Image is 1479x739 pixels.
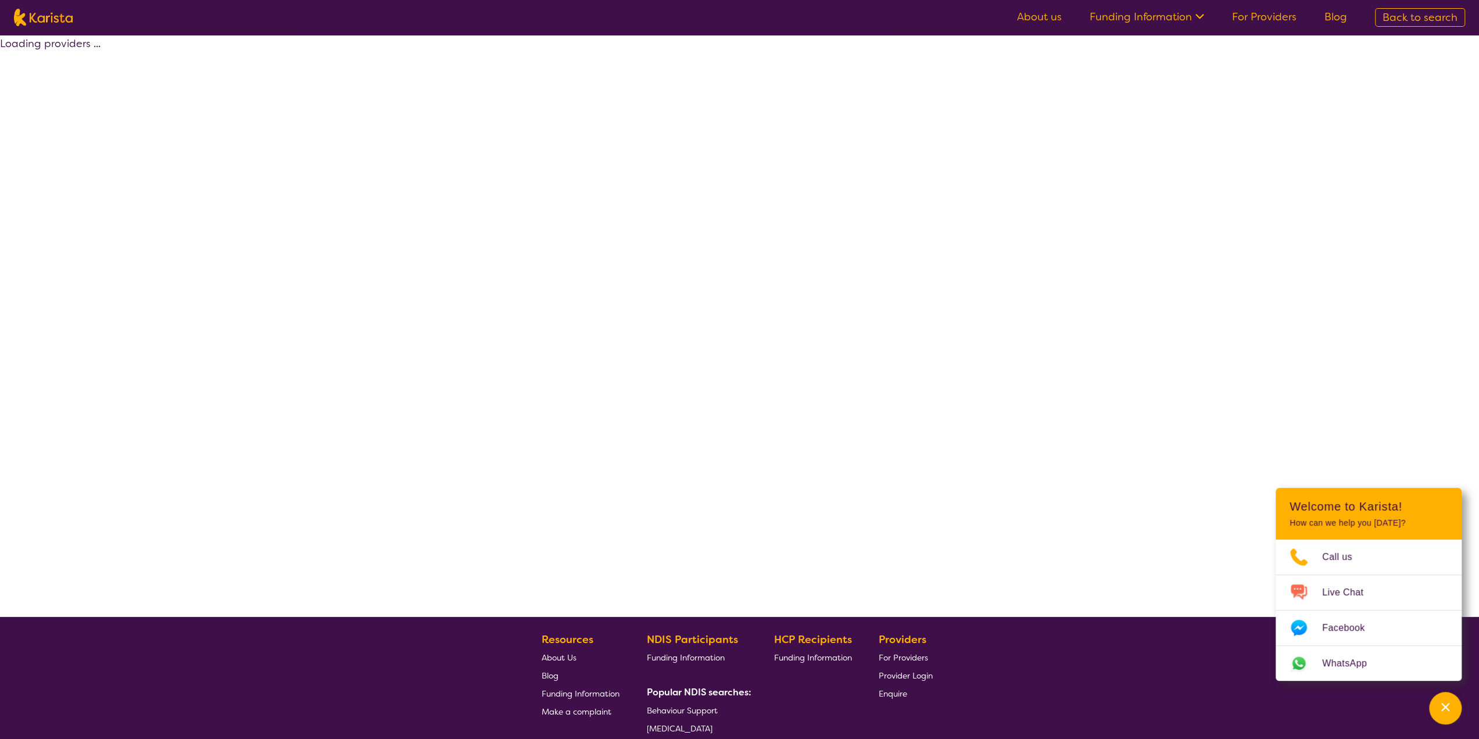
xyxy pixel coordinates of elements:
span: Blog [542,670,558,681]
a: Funding Information [773,648,851,666]
span: Provider Login [879,670,933,681]
a: Blog [542,666,619,684]
b: Providers [879,633,926,647]
span: Funding Information [542,688,619,699]
a: Blog [1324,10,1347,24]
b: HCP Recipients [773,633,851,647]
a: Behaviour Support [647,701,747,719]
span: Facebook [1322,619,1378,637]
span: Funding Information [773,652,851,663]
div: Channel Menu [1276,488,1462,681]
a: About Us [542,648,619,666]
span: Call us [1322,548,1366,566]
b: Resources [542,633,593,647]
span: For Providers [879,652,928,663]
p: How can we help you [DATE]? [1290,518,1448,528]
a: Make a complaint [542,702,619,720]
a: Funding Information [542,684,619,702]
span: Behaviour Support [647,705,718,716]
a: Funding Information [647,648,747,666]
span: Funding Information [647,652,725,663]
b: Popular NDIS searches: [647,686,751,698]
span: About Us [542,652,576,663]
span: WhatsApp [1322,655,1381,672]
span: [MEDICAL_DATA] [647,723,712,734]
span: Make a complaint [542,706,611,717]
a: Back to search [1375,8,1465,27]
h2: Welcome to Karista! [1290,499,1448,513]
a: Enquire [879,684,933,702]
a: [MEDICAL_DATA] [647,719,747,737]
span: Live Chat [1322,584,1377,601]
a: Funding Information [1090,10,1204,24]
span: Enquire [879,688,907,699]
a: Web link opens in a new tab. [1276,646,1462,681]
a: For Providers [1232,10,1297,24]
button: Channel Menu [1429,692,1462,724]
b: NDIS Participants [647,633,738,647]
img: Karista logo [14,9,73,26]
a: For Providers [879,648,933,666]
a: Provider Login [879,666,933,684]
a: About us [1017,10,1062,24]
span: Back to search [1383,10,1457,24]
ul: Choose channel [1276,540,1462,681]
